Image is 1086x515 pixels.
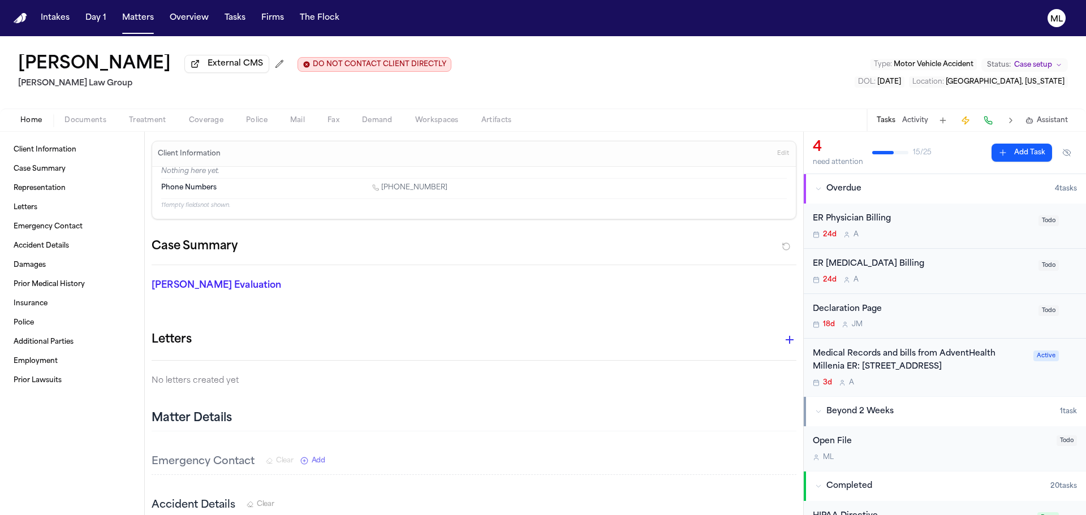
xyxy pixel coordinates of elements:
[777,150,789,158] span: Edit
[813,158,863,167] div: need attention
[987,60,1011,70] span: Status:
[9,352,135,370] a: Employment
[855,76,904,88] button: Edit DOL: 2025-08-08
[909,76,1068,88] button: Edit Location: Orlando, Florida
[220,8,250,28] button: Tasks
[9,218,135,236] a: Emergency Contact
[849,378,854,387] span: A
[14,165,66,174] span: Case Summary
[946,79,1065,85] span: [GEOGRAPHIC_DATA], [US_STATE]
[152,374,796,388] p: No letters created yet
[813,258,1032,271] div: ER [MEDICAL_DATA] Billing
[823,320,835,329] span: 18d
[9,371,135,390] a: Prior Lawsuits
[372,183,447,192] a: Call 1 (407) 865-2029
[81,8,111,28] button: Day 1
[1038,305,1059,316] span: Todo
[152,497,235,513] h3: Accident Details
[14,357,58,366] span: Employment
[894,61,973,68] span: Motor Vehicle Accident
[9,141,135,159] a: Client Information
[992,144,1052,162] button: Add Task
[1033,350,1059,361] span: Active
[823,378,832,387] span: 3d
[804,339,1086,396] div: Open task: Medical Records and bills from AdventHealth Millenia ER: 4633 Vineland Rd, Orlando, FL...
[823,275,837,284] span: 24d
[14,203,37,212] span: Letters
[9,160,135,178] a: Case Summary
[9,256,135,274] a: Damages
[870,59,977,70] button: Edit Type: Motor Vehicle Accident
[1057,144,1077,162] button: Hide completed tasks (⌘⇧H)
[804,471,1086,501] button: Completed20tasks
[852,320,863,329] span: J M
[14,376,62,385] span: Prior Lawsuits
[276,456,294,465] span: Clear
[14,241,69,250] span: Accident Details
[156,149,223,158] h3: Client Information
[913,148,932,157] span: 15 / 25
[1037,116,1068,125] span: Assistant
[1014,60,1052,70] span: Case setup
[813,435,1050,448] div: Open File
[312,456,325,465] span: Add
[813,213,1032,226] div: ER Physician Billing
[1055,184,1077,193] span: 4 task s
[813,139,863,157] div: 4
[257,8,288,28] a: Firms
[14,337,74,347] span: Additional Parties
[9,237,135,255] a: Accident Details
[826,406,894,417] span: Beyond 2 Weeks
[858,79,876,85] span: DOL :
[877,79,901,85] span: [DATE]
[161,167,787,178] p: Nothing here yet.
[300,456,325,465] button: Add New
[826,183,861,194] span: Overdue
[481,116,512,125] span: Artifacts
[935,112,951,128] button: Add Task
[18,77,451,90] h2: [PERSON_NAME] Law Group
[804,249,1086,294] div: Open task: ER Radiology Billing
[9,198,135,217] a: Letters
[295,8,344,28] button: The Flock
[165,8,213,28] a: Overview
[854,275,859,284] span: A
[902,116,928,125] button: Activity
[854,230,859,239] span: A
[184,55,269,73] button: External CMS
[9,314,135,332] a: Police
[290,116,305,125] span: Mail
[774,145,792,163] button: Edit
[804,397,1086,426] button: Beyond 2 Weeks1task
[247,500,274,509] button: Clear Accident Details
[14,13,27,24] img: Finch Logo
[980,112,996,128] button: Make a Call
[981,58,1068,72] button: Change status from Case setup
[14,261,46,270] span: Damages
[246,116,268,125] span: Police
[36,8,74,28] a: Intakes
[189,116,223,125] span: Coverage
[152,237,238,256] h2: Case Summary
[152,279,357,292] p: [PERSON_NAME] Evaluation
[1057,435,1077,446] span: Todo
[152,410,232,426] h2: Matter Details
[20,116,42,125] span: Home
[804,174,1086,204] button: Overdue4tasks
[1038,260,1059,271] span: Todo
[129,116,166,125] span: Treatment
[1025,116,1068,125] button: Assistant
[823,453,834,462] span: M L
[18,54,171,75] h1: [PERSON_NAME]
[1050,15,1063,23] text: ML
[208,58,263,70] span: External CMS
[64,116,106,125] span: Documents
[152,331,192,349] h1: Letters
[9,333,135,351] a: Additional Parties
[362,116,393,125] span: Demand
[14,145,76,154] span: Client Information
[161,201,787,210] p: 11 empty fields not shown.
